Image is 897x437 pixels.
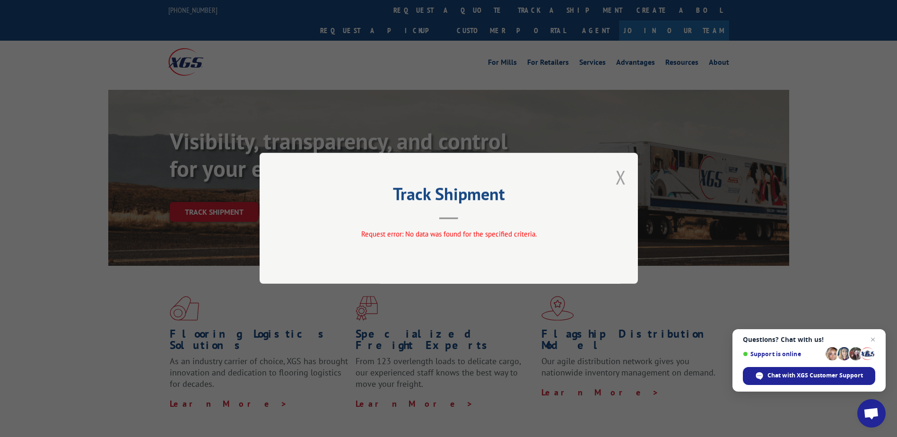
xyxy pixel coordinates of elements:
[867,334,879,345] span: Close chat
[361,230,536,239] span: Request error: No data was found for the specified criteria.
[743,336,875,343] span: Questions? Chat with us!
[307,187,591,205] h2: Track Shipment
[743,350,822,358] span: Support is online
[616,165,626,190] button: Close modal
[857,399,886,428] div: Open chat
[767,371,863,380] span: Chat with XGS Customer Support
[743,367,875,385] div: Chat with XGS Customer Support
